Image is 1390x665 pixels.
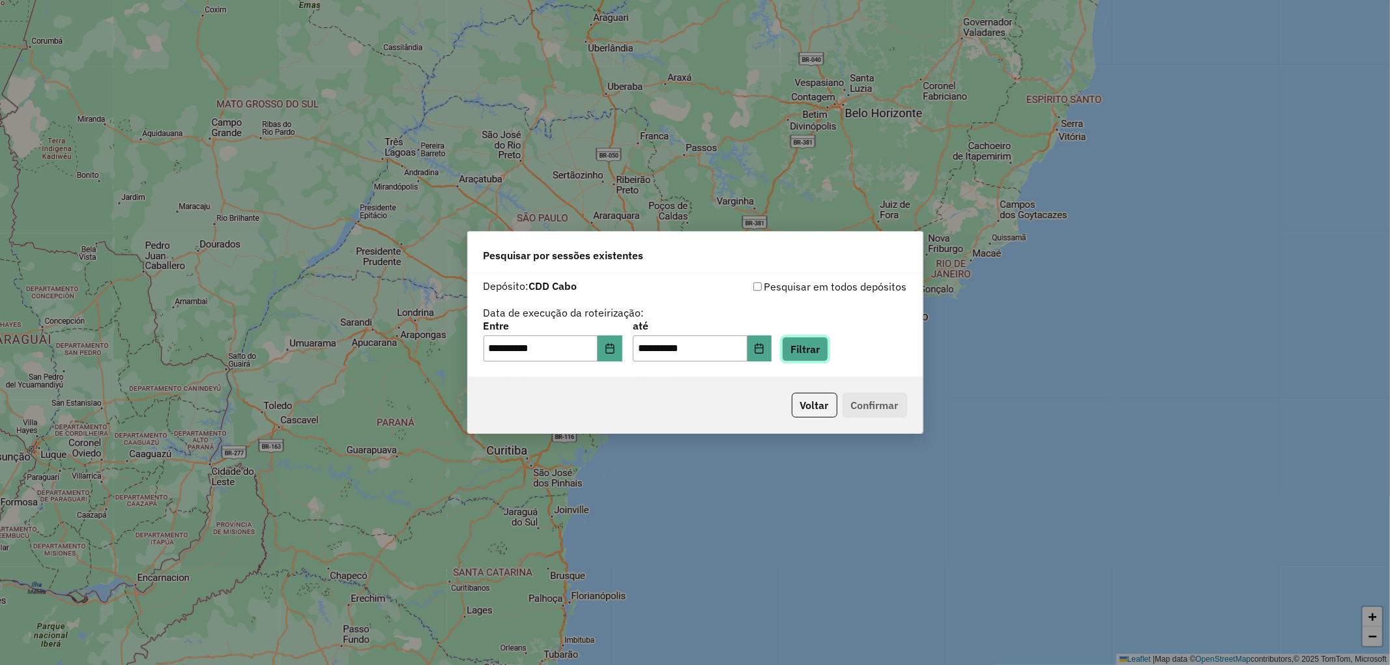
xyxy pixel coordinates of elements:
[484,248,644,263] span: Pesquisar por sessões existentes
[598,335,622,361] button: Choose Date
[484,305,644,320] label: Data de execução da roteirização:
[484,318,622,333] label: Entre
[695,279,907,294] div: Pesquisar em todos depósitos
[792,393,837,417] button: Voltar
[633,318,772,333] label: até
[747,335,772,361] button: Choose Date
[782,337,828,361] button: Filtrar
[529,279,577,292] strong: CDD Cabo
[484,278,577,294] label: Depósito:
